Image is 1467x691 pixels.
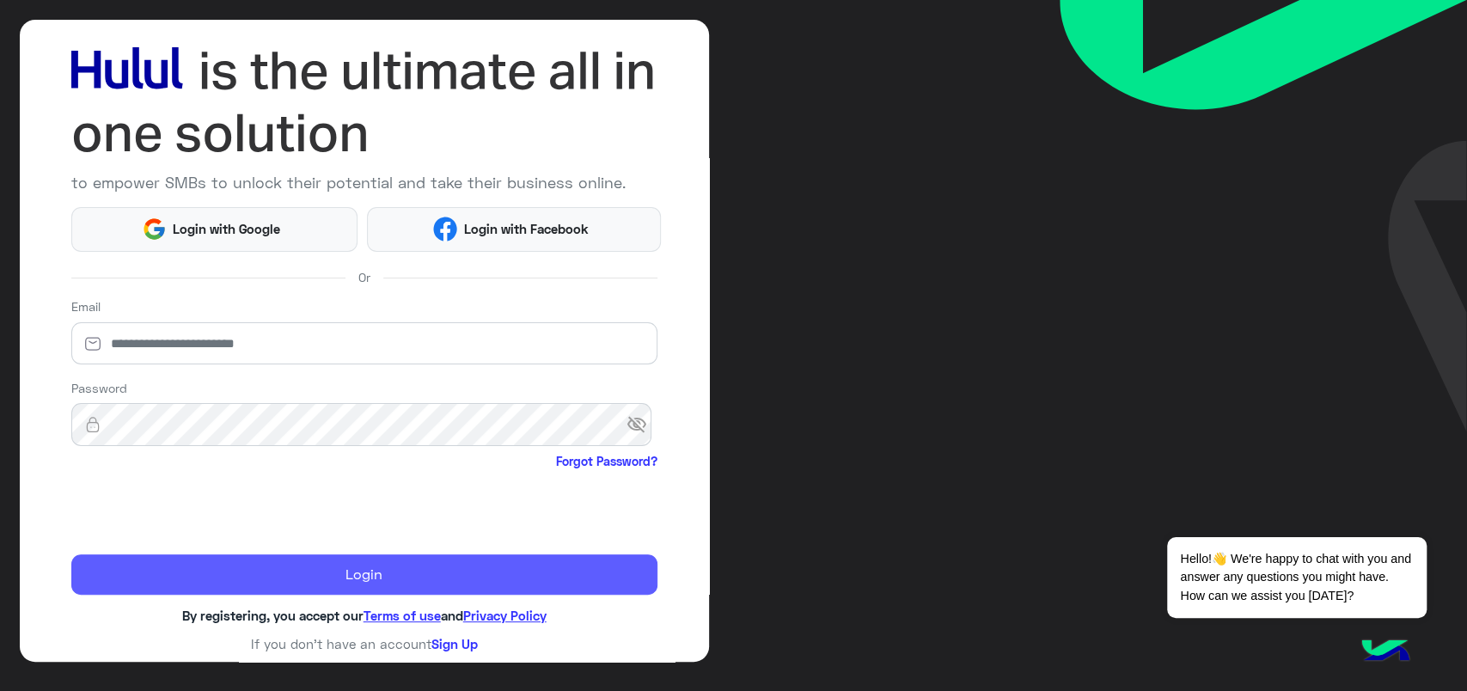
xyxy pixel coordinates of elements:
a: Sign Up [431,636,478,651]
a: Terms of use [364,608,441,623]
img: hululLoginTitle_EN.svg [71,40,657,165]
span: Hello!👋 We're happy to chat with you and answer any questions you might have. How can we assist y... [1167,537,1426,618]
a: Privacy Policy [463,608,547,623]
button: Login with Google [71,207,358,252]
img: email [71,335,114,352]
span: Login with Google [167,219,287,239]
img: Google [142,217,167,242]
img: Facebook [433,217,458,242]
p: to empower SMBs to unlock their potential and take their business online. [71,171,657,194]
span: and [441,608,463,623]
iframe: reCAPTCHA [71,474,333,541]
span: visibility_off [627,409,657,440]
label: Email [71,297,101,315]
button: Login with Facebook [367,207,660,252]
h6: If you don’t have an account [71,636,657,651]
a: Forgot Password? [556,452,657,470]
label: Password [71,379,127,397]
button: Login [71,554,657,596]
span: By registering, you accept our [182,608,364,623]
span: Or [358,268,370,286]
img: lock [71,416,114,433]
img: hulul-logo.png [1355,622,1415,682]
span: Login with Facebook [457,219,595,239]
